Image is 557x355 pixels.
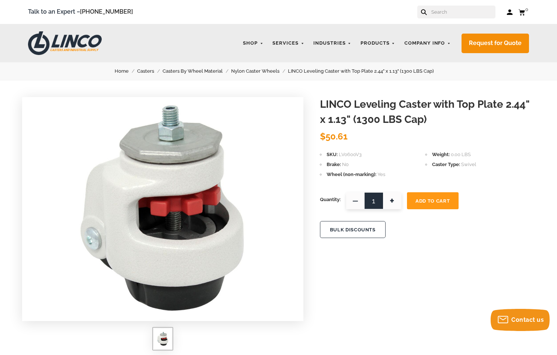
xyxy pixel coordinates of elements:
[288,67,442,75] a: LINCO Leveling Caster with Top Plate 2.44" x 1.13" (1300 LBS Cap)
[320,131,348,142] span: $50.61
[320,97,535,127] h1: LINCO Leveling Caster with Top Plate 2.44" x 1.13" (1300 LBS Cap)
[346,192,365,209] span: —
[310,36,355,51] a: Industries
[163,67,231,75] a: Casters By Wheel Material
[511,316,544,323] span: Contact us
[451,152,471,157] span: 0.00 LBS
[525,7,528,12] span: 0
[137,67,163,75] a: Casters
[269,36,308,51] a: Services
[339,152,362,157] span: LV0600V3
[462,34,529,53] a: Request for Quote
[377,172,385,177] span: Yes
[28,7,133,17] span: Talk to an Expert –
[320,192,341,207] span: Quantity
[432,152,450,157] span: Weight
[401,36,455,51] a: Company Info
[327,172,376,177] span: Wheel (non-marking)
[231,67,288,75] a: Nylon Caster Wheels
[357,36,399,51] a: Products
[407,192,459,209] button: Add To Cart
[415,198,450,204] span: Add To Cart
[506,8,513,16] a: Log in
[327,152,338,157] span: SKU
[72,97,254,318] img: LINCO Leveling Caster with Top Plate 2.44" x 1.13" (1300 LBS Cap)
[320,221,386,238] button: BULK DISCOUNTS
[28,31,102,55] img: LINCO CASTERS & INDUSTRIAL SUPPLY
[239,36,267,51] a: Shop
[431,6,495,18] input: Search
[432,162,460,167] span: Caster Type
[157,331,169,346] img: LINCO Leveling Caster with Top Plate 2.44" x 1.13" (1300 LBS Cap)
[80,8,133,15] a: [PHONE_NUMBER]
[383,192,401,209] span: +
[461,162,476,167] span: Swivel
[342,162,349,167] span: No
[115,67,137,75] a: Home
[491,309,550,331] button: Contact us
[327,162,341,167] span: Brake
[518,7,529,17] a: 0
